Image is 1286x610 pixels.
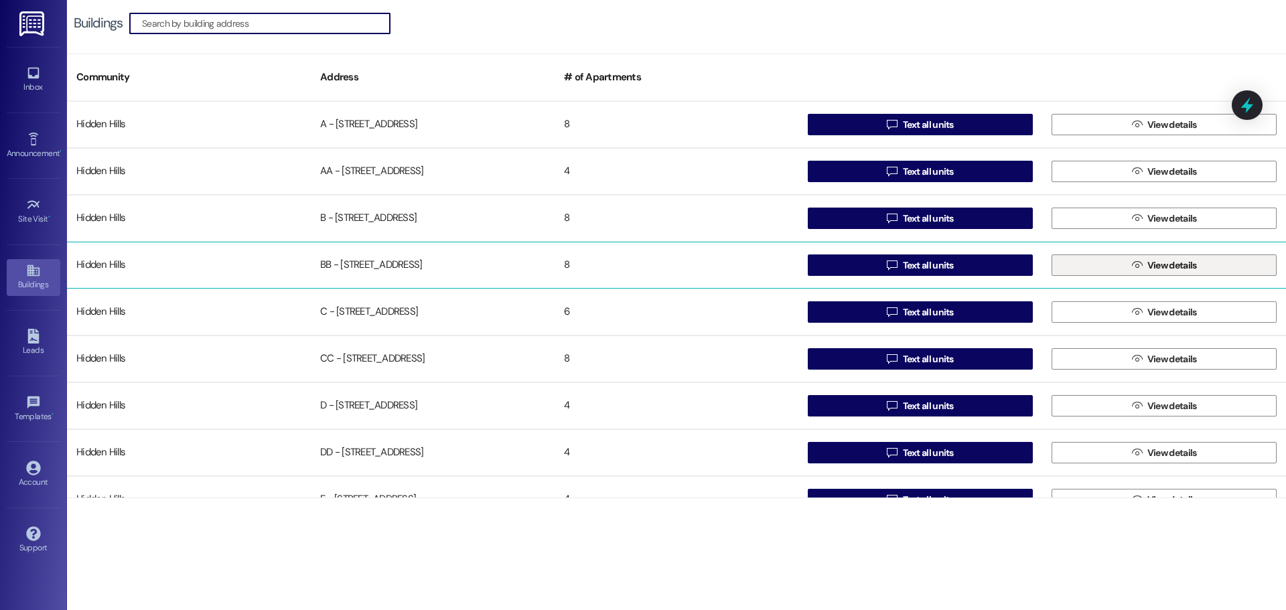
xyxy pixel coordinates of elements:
span: View details [1147,258,1197,273]
i:  [887,494,897,505]
div: # of Apartments [555,61,798,94]
img: ResiDesk Logo [19,11,47,36]
span: View details [1147,165,1197,179]
span: • [48,212,50,222]
i:  [1132,307,1142,317]
i:  [887,400,897,411]
button: View details [1052,114,1277,135]
div: C - [STREET_ADDRESS] [311,299,555,325]
div: CC - [STREET_ADDRESS] [311,346,555,372]
span: View details [1147,493,1197,507]
a: Buildings [7,259,60,295]
i:  [887,354,897,364]
i:  [887,447,897,458]
div: E - [STREET_ADDRESS] [311,486,555,513]
i:  [1132,213,1142,224]
span: View details [1147,118,1197,132]
a: Templates • [7,391,60,427]
div: Hidden Hills [67,346,311,372]
i:  [887,166,897,177]
input: Search by building address [142,14,390,33]
button: View details [1052,489,1277,510]
span: Text all units [903,352,954,366]
div: B - [STREET_ADDRESS] [311,205,555,232]
i:  [887,213,897,224]
button: Text all units [808,348,1033,370]
div: Hidden Hills [67,392,311,419]
a: Site Visit • [7,194,60,230]
div: 4 [555,439,798,466]
button: View details [1052,161,1277,182]
div: 4 [555,158,798,185]
span: Text all units [903,399,954,413]
span: • [60,147,62,156]
span: Text all units [903,305,954,319]
button: View details [1052,254,1277,276]
a: Leads [7,325,60,361]
button: View details [1052,395,1277,416]
div: 8 [555,111,798,138]
div: Hidden Hills [67,252,311,279]
span: Text all units [903,165,954,179]
button: Text all units [808,161,1033,182]
div: Hidden Hills [67,158,311,185]
i:  [887,260,897,271]
button: View details [1052,442,1277,463]
button: Text all units [808,301,1033,323]
div: A - [STREET_ADDRESS] [311,111,555,138]
div: Hidden Hills [67,111,311,138]
div: Address [311,61,555,94]
button: Text all units [808,114,1033,135]
a: Inbox [7,62,60,98]
i:  [887,119,897,130]
i:  [1132,119,1142,130]
i:  [1132,494,1142,505]
button: Text all units [808,395,1033,416]
div: Hidden Hills [67,299,311,325]
div: Buildings [74,16,123,30]
div: 8 [555,252,798,279]
button: Text all units [808,489,1033,510]
div: AA - [STREET_ADDRESS] [311,158,555,185]
span: View details [1147,212,1197,226]
i:  [1132,260,1142,271]
div: BB - [STREET_ADDRESS] [311,252,555,279]
span: View details [1147,446,1197,460]
span: Text all units [903,446,954,460]
span: Text all units [903,258,954,273]
div: DD - [STREET_ADDRESS] [311,439,555,466]
a: Account [7,457,60,493]
div: 8 [555,205,798,232]
div: 6 [555,299,798,325]
div: Community [67,61,311,94]
i:  [1132,166,1142,177]
div: Hidden Hills [67,439,311,466]
button: Text all units [808,442,1033,463]
span: Text all units [903,493,954,507]
span: View details [1147,352,1197,366]
span: Text all units [903,212,954,226]
i:  [1132,400,1142,411]
div: 4 [555,486,798,513]
i:  [887,307,897,317]
div: Hidden Hills [67,486,311,513]
div: D - [STREET_ADDRESS] [311,392,555,419]
button: View details [1052,301,1277,323]
i:  [1132,354,1142,364]
span: View details [1147,305,1197,319]
button: Text all units [808,254,1033,276]
button: View details [1052,348,1277,370]
i:  [1132,447,1142,458]
span: Text all units [903,118,954,132]
div: 4 [555,392,798,419]
a: Support [7,522,60,558]
span: View details [1147,399,1197,413]
span: • [52,410,54,419]
div: Hidden Hills [67,205,311,232]
button: View details [1052,208,1277,229]
button: Text all units [808,208,1033,229]
div: 8 [555,346,798,372]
